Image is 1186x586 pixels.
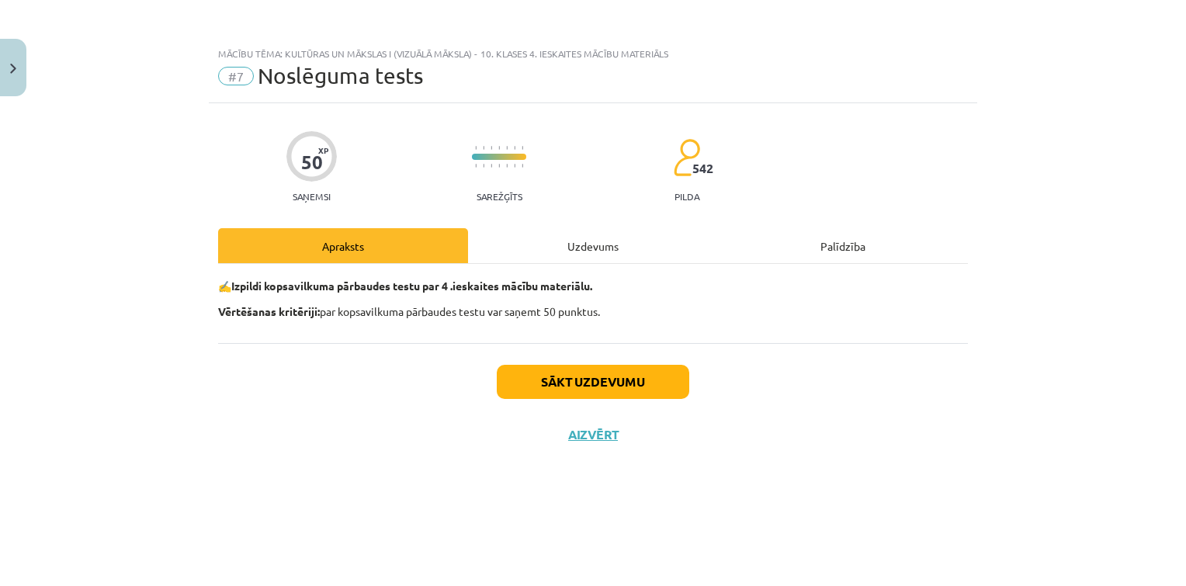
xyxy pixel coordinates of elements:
[231,279,592,293] b: Izpildi kopsavilkuma pārbaudes testu par 4 .ieskaites mācību materiālu.
[218,48,968,59] div: Mācību tēma: Kultūras un mākslas i (vizuālā māksla) - 10. klases 4. ieskaites mācību materiāls
[483,164,484,168] img: icon-short-line-57e1e144782c952c97e751825c79c345078a6d821885a25fce030b3d8c18986b.svg
[522,164,523,168] img: icon-short-line-57e1e144782c952c97e751825c79c345078a6d821885a25fce030b3d8c18986b.svg
[468,228,718,263] div: Uzdevums
[475,164,477,168] img: icon-short-line-57e1e144782c952c97e751825c79c345078a6d821885a25fce030b3d8c18986b.svg
[522,146,523,150] img: icon-short-line-57e1e144782c952c97e751825c79c345078a6d821885a25fce030b3d8c18986b.svg
[491,164,492,168] img: icon-short-line-57e1e144782c952c97e751825c79c345078a6d821885a25fce030b3d8c18986b.svg
[10,64,16,74] img: icon-close-lesson-0947bae3869378f0d4975bcd49f059093ad1ed9edebbc8119c70593378902aed.svg
[506,146,508,150] img: icon-short-line-57e1e144782c952c97e751825c79c345078a6d821885a25fce030b3d8c18986b.svg
[286,191,337,202] p: Saņemsi
[514,164,515,168] img: icon-short-line-57e1e144782c952c97e751825c79c345078a6d821885a25fce030b3d8c18986b.svg
[218,304,320,318] b: Vērtēšanas kritēriji:
[301,151,323,173] div: 50
[477,191,522,202] p: Sarežģīts
[718,228,968,263] div: Palīdzība
[498,146,500,150] img: icon-short-line-57e1e144782c952c97e751825c79c345078a6d821885a25fce030b3d8c18986b.svg
[506,164,508,168] img: icon-short-line-57e1e144782c952c97e751825c79c345078a6d821885a25fce030b3d8c18986b.svg
[218,228,468,263] div: Apraksts
[674,191,699,202] p: pilda
[564,427,622,442] button: Aizvērt
[491,146,492,150] img: icon-short-line-57e1e144782c952c97e751825c79c345078a6d821885a25fce030b3d8c18986b.svg
[692,161,713,175] span: 542
[498,164,500,168] img: icon-short-line-57e1e144782c952c97e751825c79c345078a6d821885a25fce030b3d8c18986b.svg
[483,146,484,150] img: icon-short-line-57e1e144782c952c97e751825c79c345078a6d821885a25fce030b3d8c18986b.svg
[218,303,968,320] p: par kopsavilkuma pārbaudes testu var saņemt 50 punktus.
[475,146,477,150] img: icon-short-line-57e1e144782c952c97e751825c79c345078a6d821885a25fce030b3d8c18986b.svg
[497,365,689,399] button: Sākt uzdevumu
[218,278,968,294] p: ✍️
[318,146,328,154] span: XP
[258,63,423,88] span: Noslēguma tests
[218,67,254,85] span: #7
[514,146,515,150] img: icon-short-line-57e1e144782c952c97e751825c79c345078a6d821885a25fce030b3d8c18986b.svg
[673,138,700,177] img: students-c634bb4e5e11cddfef0936a35e636f08e4e9abd3cc4e673bd6f9a4125e45ecb1.svg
